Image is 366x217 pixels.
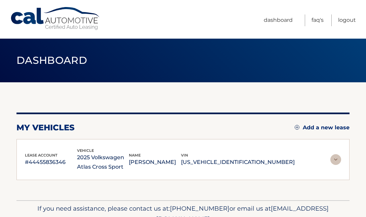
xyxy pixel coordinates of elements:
img: add.svg [295,125,299,130]
a: Logout [338,14,356,26]
h2: my vehicles [16,123,75,133]
span: name [129,153,141,158]
img: accordion-rest.svg [330,154,341,165]
span: lease account [25,153,58,158]
p: [US_VEHICLE_IDENTIFICATION_NUMBER] [181,158,295,167]
a: Dashboard [264,14,293,26]
a: Add a new lease [295,124,350,131]
p: #44455836346 [25,158,77,167]
span: vin [181,153,188,158]
a: FAQ's [312,14,324,26]
span: vehicle [77,148,94,153]
a: Cal Automotive [10,7,101,31]
span: [PHONE_NUMBER] [170,205,229,212]
span: Dashboard [16,54,87,67]
p: [PERSON_NAME] [129,158,181,167]
p: 2025 Volkswagen Atlas Cross Sport [77,153,129,172]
